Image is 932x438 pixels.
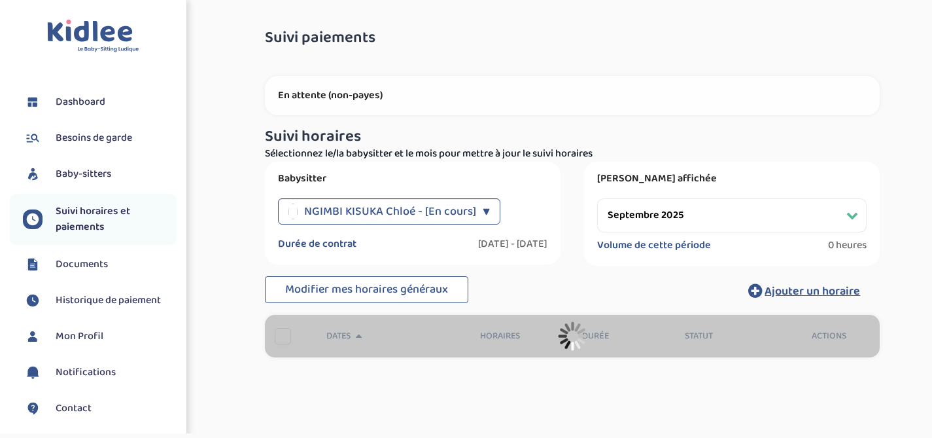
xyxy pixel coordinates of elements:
a: Mon Profil [23,327,177,346]
span: Suivi horaires et paiements [56,204,177,235]
img: documents.svg [23,255,43,274]
label: Volume de cette période [597,239,711,252]
a: Historique de paiement [23,291,177,310]
img: profil.svg [23,327,43,346]
label: [PERSON_NAME] affichée [597,172,867,185]
img: logo.svg [47,20,139,53]
img: besoin.svg [23,128,43,148]
span: Notifications [56,365,116,380]
span: Suivi paiements [265,29,375,46]
p: Sélectionnez le/la babysitter et le mois pour mettre à jour le suivi horaires [265,146,880,162]
span: Baby-sitters [56,166,111,182]
a: Baby-sitters [23,164,177,184]
span: Contact [56,401,92,416]
span: Ajouter un horaire [765,282,860,301]
img: contact.svg [23,399,43,418]
img: loader_sticker.gif [558,321,587,351]
a: Dashboard [23,92,177,112]
img: suivihoraire.svg [23,210,43,229]
img: suivihoraire.svg [23,291,43,310]
p: En attente (non-payes) [278,89,867,102]
span: Modifier mes horaires généraux [285,280,448,299]
span: Dashboard [56,94,105,110]
span: Besoins de garde [56,130,132,146]
img: dashboard.svg [23,92,43,112]
span: NGIMBI KISUKA Chloé - [En cours] [304,198,476,225]
h3: Suivi horaires [265,128,880,145]
label: [DATE] - [DATE] [478,238,547,251]
img: babysitters.svg [23,164,43,184]
label: Babysitter [278,172,547,185]
span: Documents [56,257,108,272]
a: Besoins de garde [23,128,177,148]
a: Suivi horaires et paiements [23,204,177,235]
a: Contact [23,399,177,418]
span: 0 heures [828,239,867,252]
span: Historique de paiement [56,293,161,308]
label: Durée de contrat [278,238,356,251]
button: Modifier mes horaires généraux [265,276,468,304]
a: Documents [23,255,177,274]
span: Mon Profil [56,329,103,344]
div: ▼ [483,198,490,225]
button: Ajouter un horaire [729,276,880,305]
img: notification.svg [23,363,43,382]
a: Notifications [23,363,177,382]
